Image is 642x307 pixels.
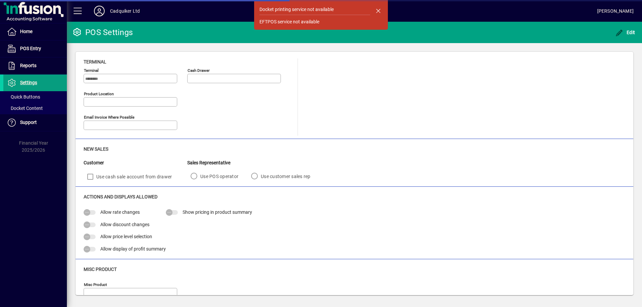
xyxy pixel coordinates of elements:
[84,59,106,64] span: Terminal
[3,23,67,40] a: Home
[20,80,37,85] span: Settings
[84,159,187,166] div: Customer
[72,27,133,38] div: POS Settings
[100,246,166,252] span: Allow display of profit summary
[84,68,99,73] mat-label: Terminal
[20,46,41,51] span: POS Entry
[7,106,43,111] span: Docket Content
[84,194,157,199] span: Actions and Displays Allowed
[3,114,67,131] a: Support
[614,26,637,38] button: Edit
[84,146,108,152] span: New Sales
[615,30,635,35] span: Edit
[3,57,67,74] a: Reports
[597,6,634,16] div: [PERSON_NAME]
[3,91,67,103] a: Quick Buttons
[20,29,32,34] span: Home
[140,6,597,16] span: [DATE] 10:30
[89,5,110,17] button: Profile
[187,159,320,166] div: Sales Representative
[110,6,140,16] div: Cadquiker Ltd
[84,267,117,272] span: Misc Product
[3,40,67,57] a: POS Entry
[20,120,37,125] span: Support
[84,282,107,287] mat-label: Misc Product
[259,18,319,25] div: EFTPOS service not available
[20,63,36,68] span: Reports
[100,222,149,227] span: Allow discount changes
[7,94,40,100] span: Quick Buttons
[183,209,252,215] span: Show pricing in product summary
[100,209,140,215] span: Allow rate changes
[100,234,152,239] span: Allow price level selection
[3,103,67,114] a: Docket Content
[188,68,210,73] mat-label: Cash Drawer
[84,92,114,96] mat-label: Product location
[84,115,134,120] mat-label: Email Invoice where possible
